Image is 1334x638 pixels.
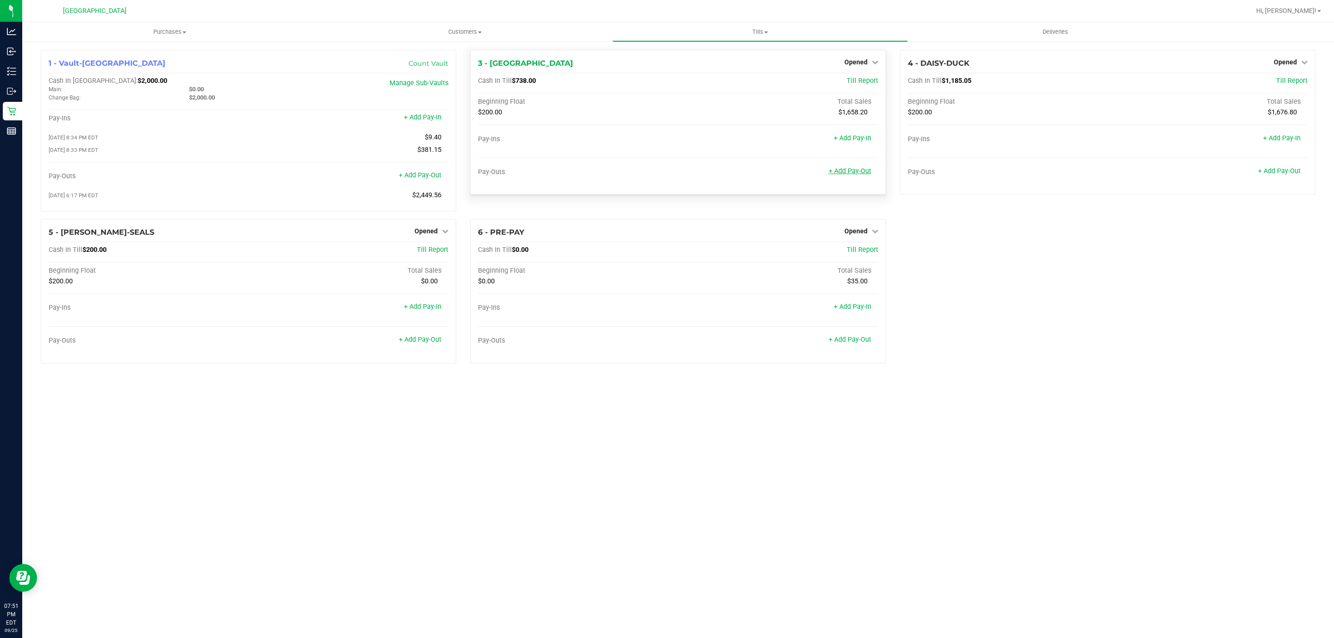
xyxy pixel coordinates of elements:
[478,135,678,144] div: Pay-Ins
[478,277,495,285] span: $0.00
[7,67,16,76] inline-svg: Inventory
[908,135,1108,144] div: Pay-Ins
[7,27,16,36] inline-svg: Analytics
[478,246,512,254] span: Cash In Till
[63,7,126,15] span: [GEOGRAPHIC_DATA]
[1258,167,1301,175] a: + Add Pay-Out
[908,77,942,85] span: Cash In Till
[7,106,16,116] inline-svg: Retail
[1268,108,1297,116] span: $1,676.80
[478,337,678,345] div: Pay-Outs
[478,267,678,275] div: Beginning Float
[908,98,1108,106] div: Beginning Float
[478,304,678,312] div: Pay-Ins
[399,171,441,179] a: + Add Pay-Out
[612,22,907,42] a: Tills
[318,28,612,36] span: Customers
[847,246,878,254] a: Till Report
[829,167,871,175] a: + Add Pay-Out
[49,337,249,345] div: Pay-Outs
[678,98,878,106] div: Total Sales
[399,336,441,344] a: + Add Pay-Out
[390,79,448,87] a: Manage Sub-Vaults
[82,246,107,254] span: $200.00
[49,77,138,85] span: Cash In [GEOGRAPHIC_DATA]:
[49,147,98,153] span: [DATE] 8:33 PM EDT
[847,277,868,285] span: $35.00
[421,277,438,285] span: $0.00
[49,86,63,93] span: Main:
[942,77,971,85] span: $1,185.05
[9,564,37,592] iframe: Resource center
[1274,58,1297,66] span: Opened
[512,246,529,254] span: $0.00
[417,146,441,154] span: $381.15
[7,126,16,136] inline-svg: Reports
[138,77,167,85] span: $2,000.00
[404,303,441,311] a: + Add Pay-In
[478,108,502,116] span: $200.00
[49,246,82,254] span: Cash In Till
[834,303,871,311] a: + Add Pay-In
[49,114,249,123] div: Pay-Ins
[7,47,16,56] inline-svg: Inbound
[908,108,932,116] span: $200.00
[678,267,878,275] div: Total Sales
[1263,134,1301,142] a: + Add Pay-In
[49,267,249,275] div: Beginning Float
[478,168,678,176] div: Pay-Outs
[7,87,16,96] inline-svg: Outbound
[829,336,871,344] a: + Add Pay-Out
[838,108,868,116] span: $1,658.20
[412,191,441,199] span: $2,449.56
[1107,98,1308,106] div: Total Sales
[49,134,98,141] span: [DATE] 8:34 PM EDT
[1256,7,1316,14] span: Hi, [PERSON_NAME]!
[417,246,448,254] a: Till Report
[834,134,871,142] a: + Add Pay-In
[478,98,678,106] div: Beginning Float
[1276,77,1308,85] a: Till Report
[908,59,969,68] span: 4 - DAISY-DUCK
[409,59,448,68] a: Count Vault
[908,168,1108,176] div: Pay-Outs
[49,228,154,237] span: 5 - [PERSON_NAME]-SEALS
[317,22,612,42] a: Customers
[613,28,907,36] span: Tills
[22,28,317,36] span: Purchases
[4,627,18,634] p: 09/25
[844,58,868,66] span: Opened
[49,172,249,181] div: Pay-Outs
[49,277,73,285] span: $200.00
[49,59,165,68] span: 1 - Vault-[GEOGRAPHIC_DATA]
[49,304,249,312] div: Pay-Ins
[847,77,878,85] a: Till Report
[49,192,98,199] span: [DATE] 6:17 PM EDT
[415,227,438,235] span: Opened
[4,602,18,627] p: 07:51 PM EDT
[404,113,441,121] a: + Add Pay-In
[425,133,441,141] span: $9.40
[189,94,215,101] span: $2,000.00
[189,86,204,93] span: $0.00
[249,267,449,275] div: Total Sales
[478,59,573,68] span: 3 - [GEOGRAPHIC_DATA]
[49,94,81,101] span: Change Bag:
[478,228,524,237] span: 6 - PRE-PAY
[844,227,868,235] span: Opened
[22,22,317,42] a: Purchases
[512,77,536,85] span: $738.00
[478,77,512,85] span: Cash In Till
[908,22,1203,42] a: Deliveries
[1030,28,1081,36] span: Deliveries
